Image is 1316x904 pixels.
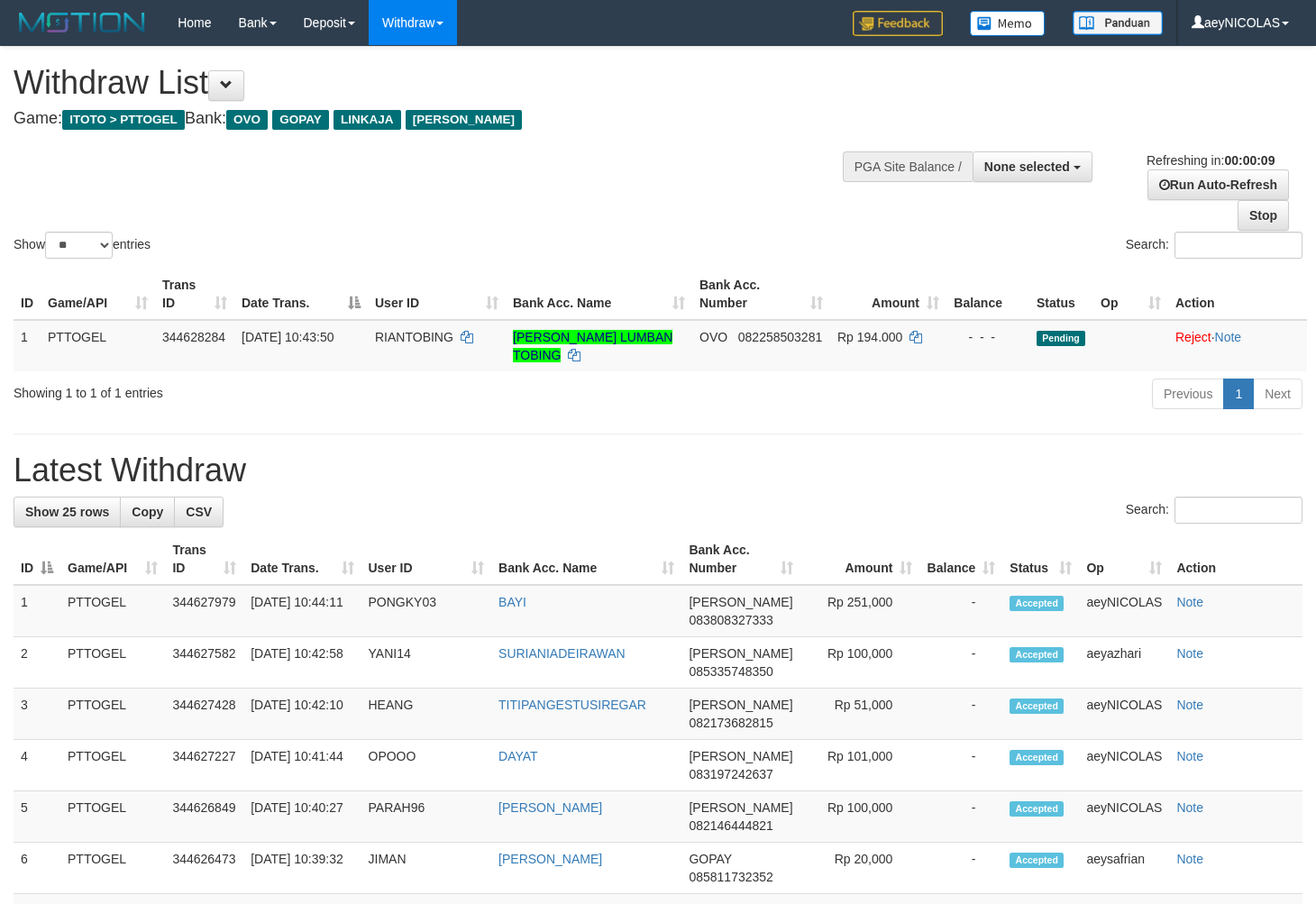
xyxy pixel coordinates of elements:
a: Reject [1175,330,1211,344]
th: Bank Acc. Name: activate to sort column ascending [506,269,692,320]
td: 1 [14,585,60,637]
td: [DATE] 10:40:27 [243,791,361,843]
th: Amount: activate to sort column ascending [800,534,920,585]
td: PTTOGEL [60,843,165,894]
h1: Latest Withdraw [14,452,1302,489]
td: 344627428 [165,689,243,740]
td: PARAH96 [361,791,492,843]
th: Action [1169,534,1302,585]
span: CSV [186,505,212,519]
span: Copy 082173682815 to clipboard [689,716,772,730]
td: aeyNICOLAS [1079,585,1169,637]
td: [DATE] 10:41:44 [243,740,361,791]
span: Accepted [1010,750,1064,765]
span: Accepted [1010,699,1064,714]
label: Search: [1126,232,1302,259]
td: PTTOGEL [60,585,165,637]
td: 5 [14,791,60,843]
span: [PERSON_NAME] [406,110,522,130]
td: PTTOGEL [41,320,155,371]
td: [DATE] 10:42:10 [243,689,361,740]
span: Refreshing in: [1147,153,1275,168]
a: BAYI [498,595,526,609]
span: OVO [699,330,727,344]
th: Bank Acc. Name: activate to sort column ascending [491,534,681,585]
span: Copy [132,505,163,519]
th: Amount: activate to sort column ascending [830,269,946,320]
span: Accepted [1010,801,1064,817]
td: Rp 100,000 [800,791,920,843]
span: Copy 082146444821 to clipboard [689,818,772,833]
span: Accepted [1010,647,1064,662]
th: Game/API: activate to sort column ascending [41,269,155,320]
a: Run Auto-Refresh [1147,169,1289,200]
td: aeyNICOLAS [1079,791,1169,843]
td: 344626849 [165,791,243,843]
th: User ID: activate to sort column ascending [361,534,492,585]
td: PONGKY03 [361,585,492,637]
td: 6 [14,843,60,894]
span: Accepted [1010,853,1064,868]
span: None selected [984,160,1070,174]
span: OVO [226,110,268,130]
td: - [919,637,1002,689]
td: Rp 101,000 [800,740,920,791]
th: Date Trans.: activate to sort column descending [234,269,368,320]
span: [PERSON_NAME] [689,800,792,815]
th: Bank Acc. Number: activate to sort column ascending [681,534,800,585]
th: User ID: activate to sort column ascending [368,269,506,320]
select: Showentries [45,232,113,259]
th: Bank Acc. Number: activate to sort column ascending [692,269,830,320]
td: PTTOGEL [60,791,165,843]
td: Rp 100,000 [800,637,920,689]
th: Trans ID: activate to sort column ascending [155,269,234,320]
a: Previous [1152,379,1224,409]
td: 344627582 [165,637,243,689]
span: [PERSON_NAME] [689,646,792,661]
input: Search: [1174,497,1302,524]
th: Op: activate to sort column ascending [1079,534,1169,585]
span: Copy 083808327333 to clipboard [689,613,772,627]
td: JIMAN [361,843,492,894]
td: Rp 251,000 [800,585,920,637]
label: Search: [1126,497,1302,524]
th: ID [14,269,41,320]
a: TITIPANGESTUSIREGAR [498,698,646,712]
td: aeyNICOLAS [1079,740,1169,791]
th: ID: activate to sort column descending [14,534,60,585]
td: Rp 51,000 [800,689,920,740]
td: Rp 20,000 [800,843,920,894]
h4: Game: Bank: [14,110,859,128]
th: Balance [946,269,1029,320]
span: LINKAJA [334,110,401,130]
div: PGA Site Balance / [843,151,973,182]
a: Next [1253,379,1302,409]
a: Copy [120,497,175,527]
label: Show entries [14,232,151,259]
td: 1 [14,320,41,371]
a: [PERSON_NAME] [498,800,602,815]
td: PTTOGEL [60,637,165,689]
span: ITOTO > PTTOGEL [62,110,185,130]
a: Stop [1238,200,1289,231]
img: Feedback.jpg [853,11,943,36]
td: [DATE] 10:44:11 [243,585,361,637]
img: MOTION_logo.png [14,9,151,36]
a: Note [1215,330,1242,344]
td: PTTOGEL [60,740,165,791]
span: Pending [1037,331,1085,346]
td: - [919,585,1002,637]
span: Copy 085811732352 to clipboard [689,870,772,884]
a: Show 25 rows [14,497,121,527]
span: [DATE] 10:43:50 [242,330,334,344]
th: Trans ID: activate to sort column ascending [165,534,243,585]
span: GOPAY [689,852,731,866]
a: [PERSON_NAME] [498,852,602,866]
th: Game/API: activate to sort column ascending [60,534,165,585]
span: Accepted [1010,596,1064,611]
a: CSV [174,497,224,527]
td: - [919,740,1002,791]
img: panduan.png [1073,11,1163,35]
span: [PERSON_NAME] [689,698,792,712]
td: - [919,689,1002,740]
